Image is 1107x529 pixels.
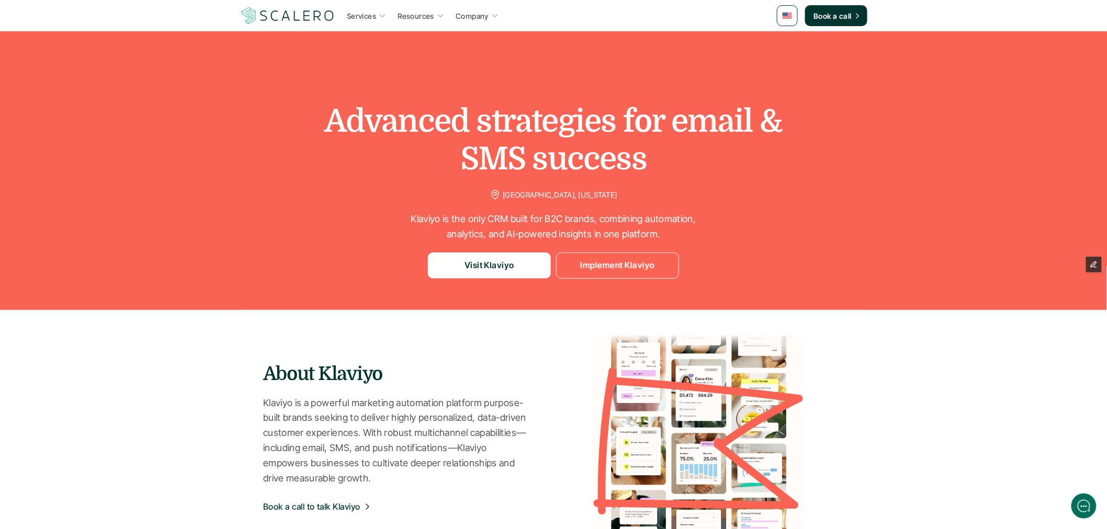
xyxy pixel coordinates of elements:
[16,139,193,159] button: New conversation
[580,259,654,272] p: Implement Klaviyo
[240,6,336,25] a: Scalero company logotype
[347,10,376,21] p: Services
[263,396,533,486] p: Klaviyo is a powerful marketing automation platform purpose-built brands seeking to deliver highl...
[428,252,551,279] a: Visit Klaviyo
[397,212,710,242] p: Klaviyo is the only CRM built for B2C brands, combining automation, analytics, and AI-powered ins...
[240,6,336,26] img: Scalero company logotype
[556,252,679,279] a: Implement Klaviyo
[465,259,514,272] p: Visit Klaviyo
[16,51,194,67] h1: Hi! Welcome to [GEOGRAPHIC_DATA].
[292,102,815,178] h1: Advanced strategies for email & SMS success
[263,361,554,387] h3: About Klaviyo
[456,10,489,21] p: Company
[814,10,852,21] p: Book a call
[503,188,617,201] p: [GEOGRAPHIC_DATA], [US_STATE]
[805,5,867,26] a: Book a call
[263,493,371,520] a: Book a call to talk Klaviyo
[1071,493,1097,519] iframe: gist-messenger-bubble-iframe
[263,500,360,514] p: Book a call to talk Klaviyo
[1086,257,1102,272] button: Edit Framer Content
[67,145,126,153] span: New conversation
[398,10,434,21] p: Resources
[87,365,132,372] span: We run on Gist
[16,70,194,120] h2: Let us know if we can help with lifecycle marketing.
